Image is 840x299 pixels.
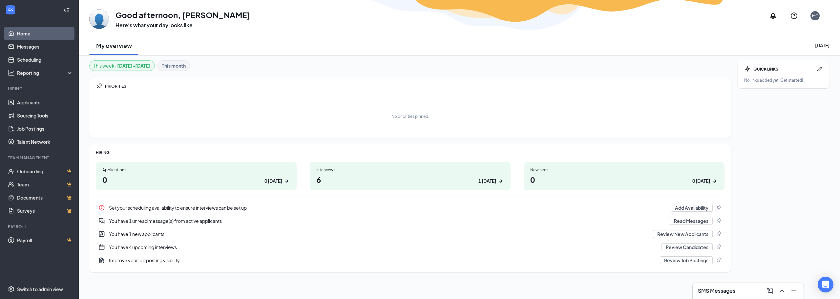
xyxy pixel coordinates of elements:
[109,204,667,211] div: Set your scheduling availability to ensure interviews can be set up
[264,178,282,184] div: 0 [DATE]
[816,66,823,72] svg: Pen
[661,243,713,251] button: Review Candidates
[96,227,724,241] a: UserEntityYou have 1 new applicantsReview New ApplicantsPin
[109,257,656,264] div: Improve your job posting visibility
[109,244,658,250] div: You have 4 upcoming interviews
[96,227,724,241] div: You have 1 new applicants
[98,231,105,237] svg: UserEntity
[162,62,186,69] b: This month
[17,53,73,66] a: Scheduling
[715,218,722,224] svg: Pin
[8,155,72,160] div: Team Management
[117,62,151,69] b: [DATE] - [DATE]
[766,287,774,295] svg: ComposeMessage
[17,70,73,76] div: Reporting
[96,83,102,89] svg: Pin
[17,122,73,135] a: Job Postings
[790,287,798,295] svg: Minimize
[17,109,73,122] a: Sourcing Tools
[653,230,713,238] button: Review New Applicants
[715,204,722,211] svg: Pin
[8,70,14,76] svg: Analysis
[530,174,718,185] h1: 0
[753,66,814,72] div: QUICK LINKS
[96,254,724,267] a: DocumentAddImprove your job posting visibilityReview Job PostingsPin
[316,174,504,185] h1: 6
[8,224,72,229] div: Payroll
[102,174,290,185] h1: 0
[815,42,829,49] div: [DATE]
[788,286,798,296] button: Minimize
[115,9,250,20] h1: Good afternoon, [PERSON_NAME]
[98,244,105,250] svg: CalendarNew
[764,286,775,296] button: ComposeMessage
[698,287,735,294] h3: SMS Messages
[109,231,649,237] div: You have 1 new applicants
[96,254,724,267] div: Improve your job posting visibility
[96,150,724,155] div: HIRING
[818,277,833,292] div: Open Intercom Messenger
[96,201,724,214] a: InfoSet your scheduling availability to ensure interviews can be set upAdd AvailabilityPin
[17,204,73,217] a: SurveysCrown
[98,257,105,264] svg: DocumentAdd
[96,214,724,227] div: You have 1 unread message(s) from active applicants
[96,241,724,254] a: CalendarNewYou have 4 upcoming interviewsReview CandidatesPin
[17,191,73,204] a: DocumentsCrown
[98,218,105,224] svg: DoubleChatActive
[744,77,823,83] div: No links added yet. Get started!
[711,178,718,184] svg: ArrowRight
[96,214,724,227] a: DoubleChatActiveYou have 1 unread message(s) from active applicantsRead MessagesPin
[17,27,73,40] a: Home
[8,86,72,92] div: Hiring
[63,7,70,13] svg: Collapse
[478,178,496,184] div: 1 [DATE]
[17,135,73,148] a: Talent Network
[17,178,73,191] a: TeamCrown
[115,22,250,29] h3: Here’s what your day looks like
[391,114,429,119] div: No priorities pinned.
[7,7,14,13] svg: WorkstreamLogo
[283,178,290,184] svg: ArrowRight
[715,231,722,237] svg: Pin
[17,165,73,178] a: OnboardingCrown
[96,41,132,50] h2: My overview
[670,217,713,225] button: Read Messages
[524,162,724,190] a: New hires00 [DATE]ArrowRight
[105,83,724,89] div: PRIORITIES
[769,12,777,20] svg: Notifications
[692,178,710,184] div: 0 [DATE]
[96,162,297,190] a: Applications00 [DATE]ArrowRight
[96,241,724,254] div: You have 4 upcoming interviews
[310,162,511,190] a: Interviews61 [DATE]ArrowRight
[96,201,724,214] div: Set your scheduling availability to ensure interviews can be set up
[671,204,713,212] button: Add Availability
[497,178,504,184] svg: ArrowRight
[109,218,666,224] div: You have 1 unread message(s) from active applicants
[94,62,151,69] div: This week :
[316,167,504,173] div: Interviews
[17,286,63,292] div: Switch to admin view
[8,286,14,292] svg: Settings
[17,40,73,53] a: Messages
[89,9,109,29] img: Michael Capezio
[102,167,290,173] div: Applications
[530,167,718,173] div: New hires
[812,13,818,19] div: MC
[660,256,713,264] button: Review Job Postings
[790,12,798,20] svg: QuestionInfo
[17,96,73,109] a: Applicants
[715,244,722,250] svg: Pin
[778,287,786,295] svg: ChevronUp
[744,66,751,72] svg: Bolt
[98,204,105,211] svg: Info
[776,286,787,296] button: ChevronUp
[715,257,722,264] svg: Pin
[17,234,73,247] a: PayrollCrown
